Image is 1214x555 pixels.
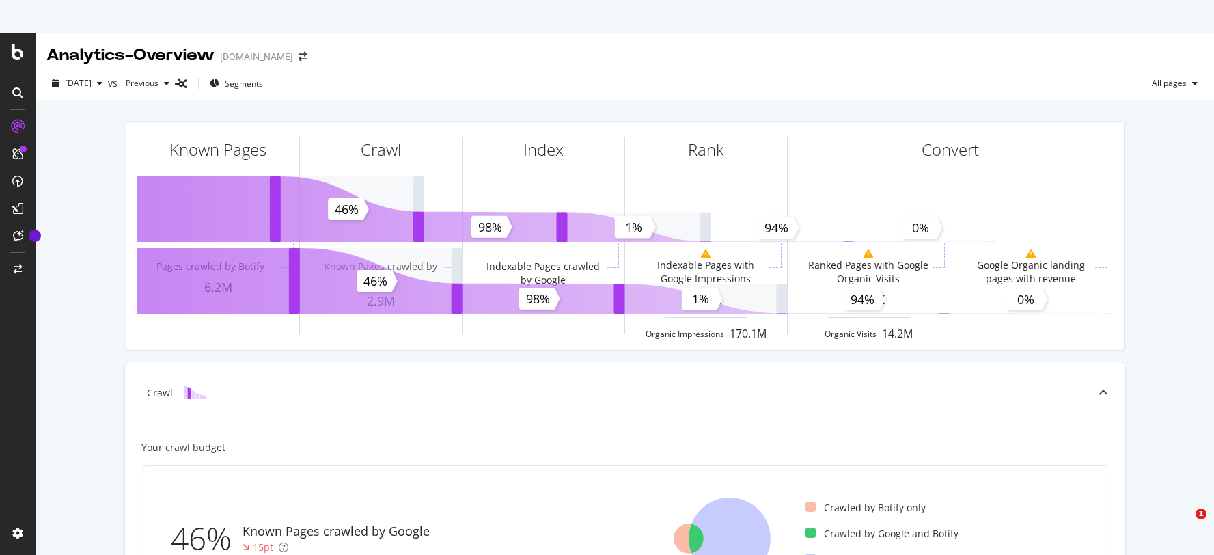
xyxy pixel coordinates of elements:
[65,77,92,89] span: 2025 Aug. 1st
[243,523,430,541] div: Known Pages crawled by Google
[204,72,268,94] button: Segments
[120,72,175,94] button: Previous
[805,527,958,541] div: Crawled by Google and Botify
[220,50,293,64] div: [DOMAIN_NAME]
[29,230,41,242] div: Tooltip anchor
[147,386,173,400] div: Crawl
[688,138,724,161] div: Rank
[120,77,158,89] span: Previous
[463,293,624,310] div: 2.8M
[46,72,108,94] button: [DATE]
[108,77,120,90] span: vs
[300,293,462,310] div: 2.9M
[319,260,441,287] div: Known Pages crawled by Google
[1168,509,1200,541] iframe: Intercom live chat
[1146,77,1187,89] span: All pages
[644,258,767,286] div: Indexable Pages with Google Impressions
[482,260,604,287] div: Indexable Pages crawled by Google
[137,279,299,297] div: 6.2M
[225,78,263,90] span: Segments
[169,138,266,161] div: Known Pages
[625,291,787,309] div: 23.9K
[805,501,926,515] div: Crawled by Botify only
[253,541,273,554] div: 15pt
[141,441,225,455] div: Your crawl budget
[730,326,767,342] div: 170.1M
[646,328,724,340] div: Organic Impressions
[361,138,401,161] div: Crawl
[299,52,307,62] div: arrow-right-arrow-left
[1196,509,1206,519] span: 1
[156,260,264,273] div: Pages crawled by Botify
[46,44,215,67] div: Analytics - Overview
[523,138,564,161] div: Index
[184,386,206,399] img: block-icon
[1146,72,1203,94] button: All pages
